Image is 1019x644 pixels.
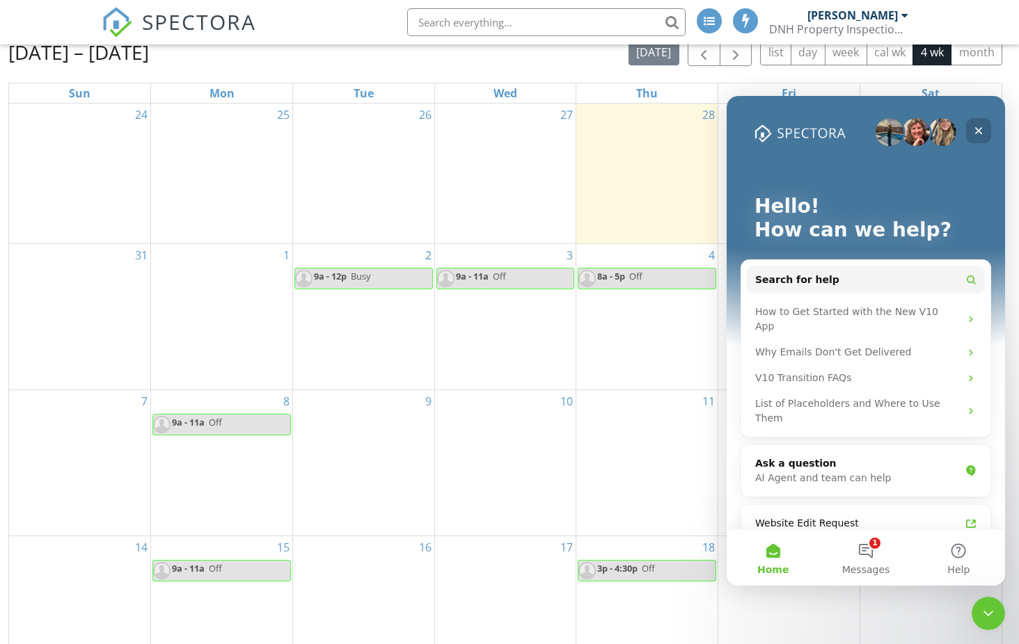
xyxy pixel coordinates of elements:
span: 9a - 11a [172,416,205,428]
a: Go to September 18, 2025 [700,536,718,558]
img: The Best Home Inspection Software - Spectora [102,7,132,38]
a: Go to September 14, 2025 [132,536,150,558]
span: Off [642,562,655,574]
img: default-user-f0147aede5fd5fa78ca7ade42f37bd4542148d508eef1c3d3ea960f66861d68b.jpg [578,562,596,579]
a: Go to September 7, 2025 [139,390,150,412]
button: month [951,38,1002,65]
span: 8a - 5p [597,270,625,282]
td: Go to September 2, 2025 [292,244,434,390]
a: Friday [779,83,799,103]
a: Sunday [66,83,93,103]
td: Go to August 27, 2025 [434,104,576,244]
td: Go to September 10, 2025 [434,390,576,536]
td: Go to September 4, 2025 [576,244,718,390]
a: Go to August 24, 2025 [132,104,150,126]
a: Go to September 17, 2025 [558,536,576,558]
span: 9a - 11a [456,270,489,282]
a: Wednesday [491,83,520,103]
a: Go to September 3, 2025 [564,244,576,266]
a: Go to September 8, 2025 [281,390,292,412]
span: SPECTORA [142,7,256,36]
img: default-user-f0147aede5fd5fa78ca7ade42f37bd4542148d508eef1c3d3ea960f66861d68b.jpg [153,416,171,433]
a: Go to September 9, 2025 [422,390,434,412]
iframe: Intercom live chat [972,597,1005,630]
td: Go to September 1, 2025 [151,244,293,390]
a: Monday [207,83,237,103]
td: Go to September 8, 2025 [151,390,293,536]
a: Go to August 27, 2025 [558,104,576,126]
td: Go to August 25, 2025 [151,104,293,244]
span: 9a - 11a [172,562,205,574]
span: Off [493,270,506,282]
td: Go to September 9, 2025 [292,390,434,536]
span: Off [209,416,222,428]
a: Go to September 2, 2025 [422,244,434,266]
iframe: Intercom live chat [727,96,1005,586]
button: day [791,38,826,65]
a: Go to September 1, 2025 [281,244,292,266]
a: Go to September 10, 2025 [558,390,576,412]
img: default-user-f0147aede5fd5fa78ca7ade42f37bd4542148d508eef1c3d3ea960f66861d68b.jpg [578,270,596,287]
div: DNH Property Inspections PLLC [769,22,908,36]
a: Go to August 31, 2025 [132,244,150,266]
td: Go to August 24, 2025 [9,104,151,244]
button: cal wk [867,38,914,65]
span: Off [209,562,222,574]
a: SPECTORA [102,19,256,48]
img: default-user-f0147aede5fd5fa78ca7ade42f37bd4542148d508eef1c3d3ea960f66861d68b.jpg [437,270,455,287]
button: list [760,38,791,65]
span: 9a - 12p [314,270,347,282]
a: Go to September 16, 2025 [416,536,434,558]
button: [DATE] [629,38,679,65]
span: Off [629,270,642,282]
a: Go to September 4, 2025 [706,244,718,266]
a: Go to September 11, 2025 [700,390,718,412]
td: Go to August 26, 2025 [292,104,434,244]
a: Go to August 28, 2025 [700,104,718,126]
span: 3p - 4:30p [597,562,638,574]
td: Go to August 31, 2025 [9,244,151,390]
img: default-user-f0147aede5fd5fa78ca7ade42f37bd4542148d508eef1c3d3ea960f66861d68b.jpg [153,562,171,579]
button: Previous [688,38,720,66]
input: Search everything... [407,8,686,36]
a: Tuesday [351,83,377,103]
td: Go to August 28, 2025 [576,104,718,244]
a: Saturday [919,83,942,103]
td: Go to August 29, 2025 [718,104,860,244]
td: Go to September 5, 2025 [718,244,860,390]
td: Go to September 12, 2025 [718,390,860,536]
img: default-user-f0147aede5fd5fa78ca7ade42f37bd4542148d508eef1c3d3ea960f66861d68b.jpg [295,270,313,287]
span: Busy [351,270,370,282]
a: Go to August 25, 2025 [274,104,292,126]
button: 4 wk [913,38,951,65]
td: Go to September 11, 2025 [576,390,718,536]
a: Go to September 15, 2025 [274,536,292,558]
a: Thursday [633,83,661,103]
